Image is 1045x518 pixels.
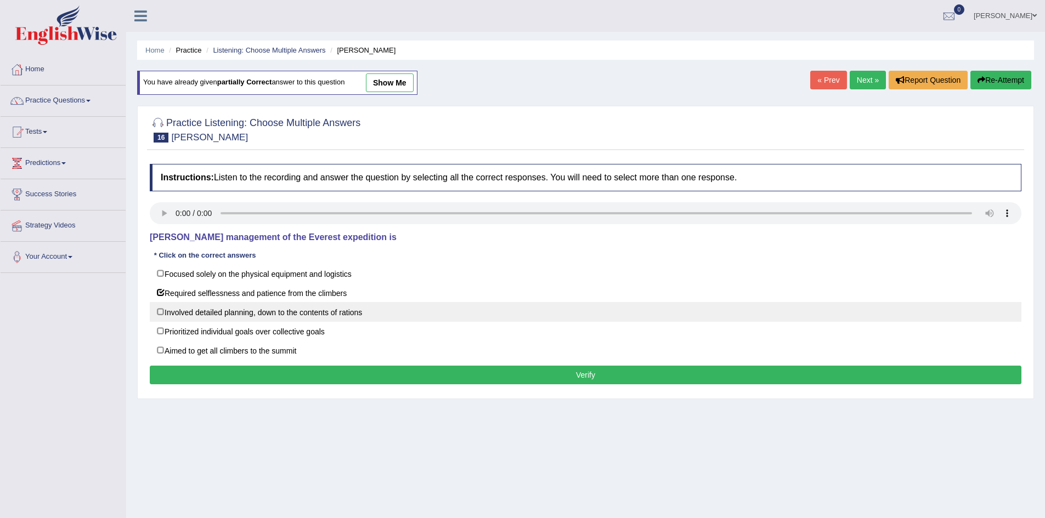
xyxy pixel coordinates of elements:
[327,45,396,55] li: [PERSON_NAME]
[171,132,248,143] small: [PERSON_NAME]
[150,250,260,260] div: * Click on the correct answers
[150,115,360,143] h2: Practice Listening: Choose Multiple Answers
[810,71,846,89] a: « Prev
[366,73,414,92] a: show me
[954,4,965,15] span: 0
[889,71,968,89] button: Report Question
[150,302,1021,322] label: Involved detailed planning, down to the contents of rations
[150,164,1021,191] h4: Listen to the recording and answer the question by selecting all the correct responses. You will ...
[1,54,126,82] a: Home
[150,340,1021,360] label: Aimed to get all climbers to the summit
[1,179,126,207] a: Success Stories
[137,71,417,95] div: You have already given answer to this question
[850,71,886,89] a: Next »
[1,242,126,269] a: Your Account
[213,46,325,54] a: Listening: Choose Multiple Answers
[150,232,1021,242] h4: [PERSON_NAME] management of the Everest expedition is
[150,283,1021,303] label: Required selflessness and patience from the climbers
[217,78,272,87] b: partially correct
[970,71,1031,89] button: Re-Attempt
[1,210,126,238] a: Strategy Videos
[1,117,126,144] a: Tests
[166,45,201,55] li: Practice
[145,46,165,54] a: Home
[150,321,1021,341] label: Prioritized individual goals over collective goals
[161,173,214,182] b: Instructions:
[150,366,1021,384] button: Verify
[154,133,168,143] span: 16
[1,148,126,175] a: Predictions
[150,264,1021,283] label: Focused solely on the physical equipment and logistics
[1,86,126,113] a: Practice Questions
